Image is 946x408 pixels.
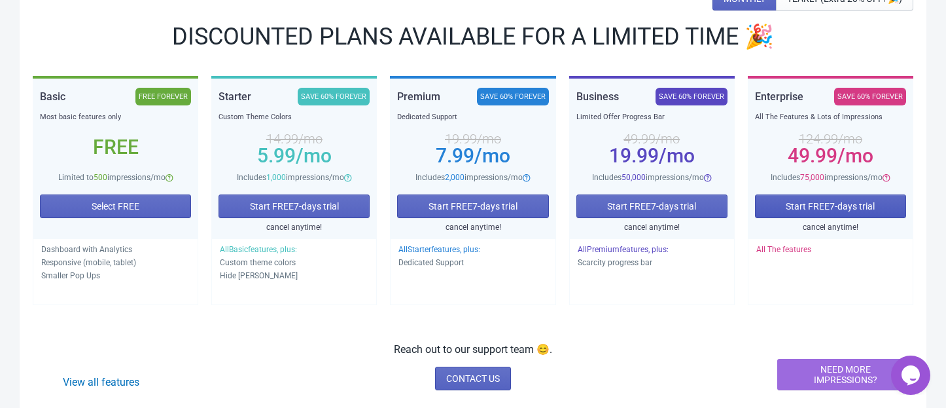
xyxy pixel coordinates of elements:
span: /mo [659,144,695,167]
p: Custom theme colors [220,256,368,269]
button: Start FREE7-days trial [576,195,727,218]
span: All Premium features, plus: [578,245,669,254]
div: 49.99 [755,151,906,161]
div: Limited Offer Progress Bar [576,111,727,124]
div: Limited to impressions/mo [40,171,191,184]
span: /mo [837,144,873,167]
button: Select FREE [40,195,191,218]
div: SAVE 60% FOREVER [477,88,549,105]
p: Smaller Pop Ups [41,269,190,282]
div: cancel anytime! [397,221,548,234]
div: Starter [219,88,251,105]
div: 5.99 [219,151,370,161]
div: All The Features & Lots of Impressions [755,111,906,124]
div: cancel anytime! [219,221,370,234]
span: All The features [756,245,811,254]
a: View all features [63,376,139,388]
span: 50,000 [622,173,646,182]
div: 7.99 [397,151,548,161]
div: 49.99 /mo [576,134,727,144]
span: Start FREE 7 -days trial [786,201,875,212]
span: 1,000 [266,173,286,182]
div: 19.99 [576,151,727,161]
div: Dedicated Support [397,111,548,124]
p: Hide [PERSON_NAME] [220,269,368,282]
span: Start FREE 7 -days trial [607,201,696,212]
div: Enterprise [755,88,803,105]
span: Includes impressions/mo [237,173,344,182]
div: Custom Theme Colors [219,111,370,124]
a: CONTACT US [435,367,511,390]
span: Start FREE 7 -days trial [429,201,517,212]
div: SAVE 60% FOREVER [656,88,727,105]
div: cancel anytime! [755,221,906,234]
span: NEED MORE IMPRESSIONS? [788,364,902,385]
span: CONTACT US [446,373,500,384]
p: Scarcity progress bar [578,256,726,269]
span: 500 [94,173,107,182]
span: Select FREE [92,201,139,212]
span: 75,000 [800,173,824,182]
span: Start FREE 7 -days trial [250,201,339,212]
button: NEED MORE IMPRESSIONS? [777,359,913,390]
span: All Basic features, plus: [220,245,297,254]
div: cancel anytime! [576,221,727,234]
div: Free [40,142,191,153]
div: Basic [40,88,65,105]
span: /mo [296,144,332,167]
div: SAVE 60% FOREVER [298,88,370,105]
div: Premium [397,88,440,105]
div: FREE FOREVER [135,88,191,105]
div: DISCOUNTED PLANS AVAILABLE FOR A LIMITED TIME 🎉 [33,26,913,47]
span: All Starter features, plus: [398,245,480,254]
button: Start FREE7-days trial [219,195,370,218]
div: 19.99 /mo [397,134,548,144]
div: Most basic features only [40,111,191,124]
div: 124.99 /mo [755,134,906,144]
div: Business [576,88,619,105]
div: 14.99 /mo [219,134,370,144]
span: Includes impressions/mo [771,173,883,182]
span: Includes impressions/mo [592,173,704,182]
span: Includes impressions/mo [415,173,523,182]
p: Reach out to our support team 😊. [394,342,552,358]
p: Dashboard with Analytics [41,243,190,256]
button: Start FREE7-days trial [755,195,906,218]
button: Start FREE7-days trial [397,195,548,218]
span: 2,000 [445,173,464,182]
p: Dedicated Support [398,256,547,269]
p: Responsive (mobile, tablet) [41,256,190,269]
iframe: chat widget [891,356,933,395]
div: SAVE 60% FOREVER [834,88,906,105]
span: /mo [474,144,510,167]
